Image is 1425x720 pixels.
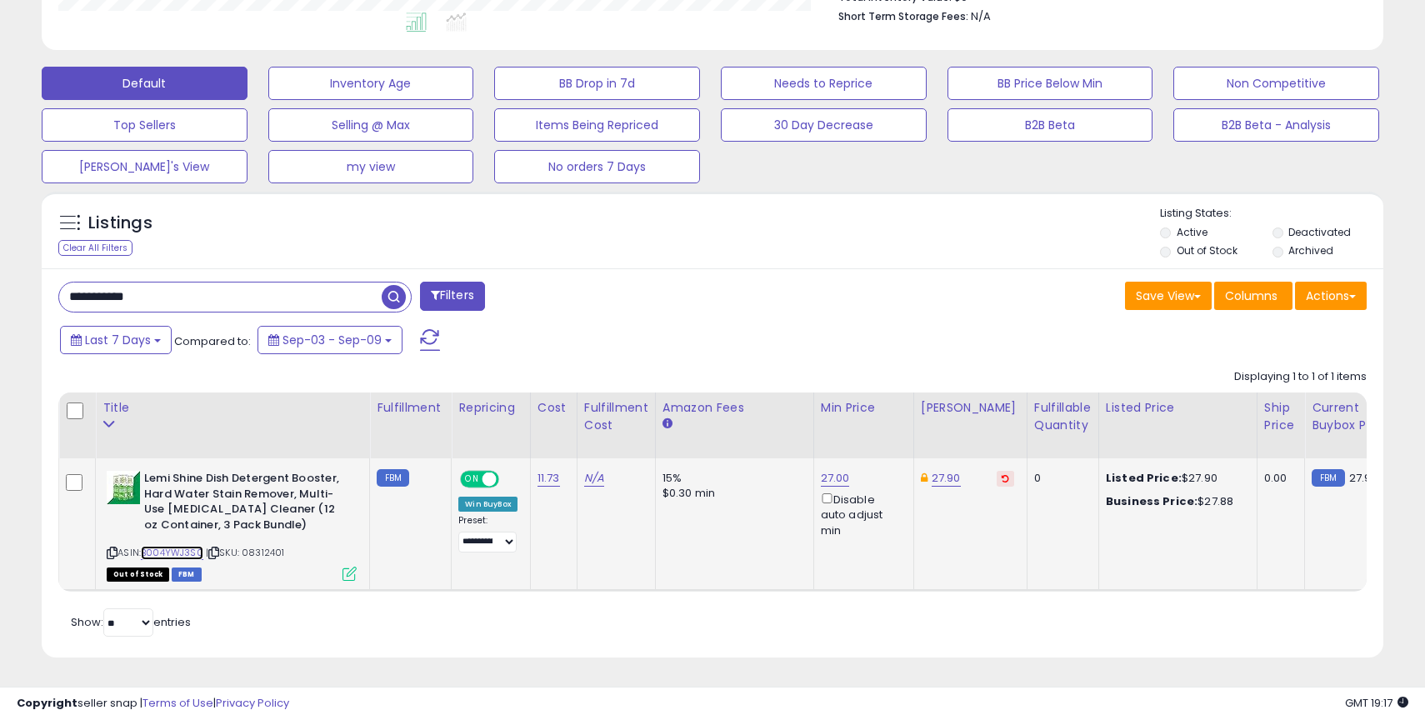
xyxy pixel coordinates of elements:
[172,567,202,582] span: FBM
[662,399,807,417] div: Amazon Fees
[662,417,672,432] small: Amazon Fees.
[462,472,482,487] span: ON
[1312,469,1344,487] small: FBM
[494,67,700,100] button: BB Drop in 7d
[458,515,517,552] div: Preset:
[947,67,1153,100] button: BB Price Below Min
[102,399,362,417] div: Title
[838,9,968,23] b: Short Term Storage Fees:
[17,695,77,711] strong: Copyright
[537,399,570,417] div: Cost
[1177,243,1237,257] label: Out of Stock
[1264,471,1292,486] div: 0.00
[42,150,247,183] button: [PERSON_NAME]'s View
[420,282,485,311] button: Filters
[1106,471,1244,486] div: $27.90
[494,150,700,183] button: No orders 7 Days
[947,108,1153,142] button: B2B Beta
[42,108,247,142] button: Top Sellers
[1264,399,1297,434] div: Ship Price
[1106,470,1182,486] b: Listed Price:
[1034,471,1086,486] div: 0
[921,399,1020,417] div: [PERSON_NAME]
[821,470,850,487] a: 27.00
[458,399,523,417] div: Repricing
[1349,470,1372,486] span: 27.9
[537,470,560,487] a: 11.73
[107,471,140,504] img: 51iWpiX5lZL._SL40_.jpg
[268,67,474,100] button: Inventory Age
[377,469,409,487] small: FBM
[1106,493,1197,509] b: Business Price:
[1288,243,1333,257] label: Archived
[584,399,648,434] div: Fulfillment Cost
[1214,282,1292,310] button: Columns
[174,333,251,349] span: Compared to:
[1034,399,1092,434] div: Fulfillable Quantity
[662,471,801,486] div: 15%
[662,486,801,501] div: $0.30 min
[85,332,151,348] span: Last 7 Days
[1312,399,1397,434] div: Current Buybox Price
[721,108,927,142] button: 30 Day Decrease
[497,472,523,487] span: OFF
[1295,282,1367,310] button: Actions
[142,695,213,711] a: Terms of Use
[458,497,517,512] div: Win BuyBox
[721,67,927,100] button: Needs to Reprice
[494,108,700,142] button: Items Being Repriced
[1125,282,1212,310] button: Save View
[58,240,132,256] div: Clear All Filters
[1234,369,1367,385] div: Displaying 1 to 1 of 1 items
[17,696,289,712] div: seller snap | |
[1106,494,1244,509] div: $27.88
[1225,287,1277,304] span: Columns
[377,399,444,417] div: Fulfillment
[282,332,382,348] span: Sep-03 - Sep-09
[268,108,474,142] button: Selling @ Max
[71,614,191,630] span: Show: entries
[257,326,402,354] button: Sep-03 - Sep-09
[971,8,991,24] span: N/A
[42,67,247,100] button: Default
[1173,67,1379,100] button: Non Competitive
[60,326,172,354] button: Last 7 Days
[141,546,203,560] a: B004YWJ3S0
[206,546,285,559] span: | SKU: 08312401
[88,212,152,235] h5: Listings
[268,150,474,183] button: my view
[1160,206,1382,222] p: Listing States:
[107,471,357,579] div: ASIN:
[1345,695,1408,711] span: 2025-09-17 19:17 GMT
[821,399,907,417] div: Min Price
[584,470,604,487] a: N/A
[932,470,961,487] a: 27.90
[144,471,347,537] b: Lemi Shine Dish Detergent Booster, Hard Water Stain Remover, Multi-Use [MEDICAL_DATA] Cleaner (12...
[1106,399,1250,417] div: Listed Price
[1173,108,1379,142] button: B2B Beta - Analysis
[1177,225,1207,239] label: Active
[1288,225,1351,239] label: Deactivated
[821,490,901,538] div: Disable auto adjust min
[216,695,289,711] a: Privacy Policy
[107,567,169,582] span: All listings that are currently out of stock and unavailable for purchase on Amazon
